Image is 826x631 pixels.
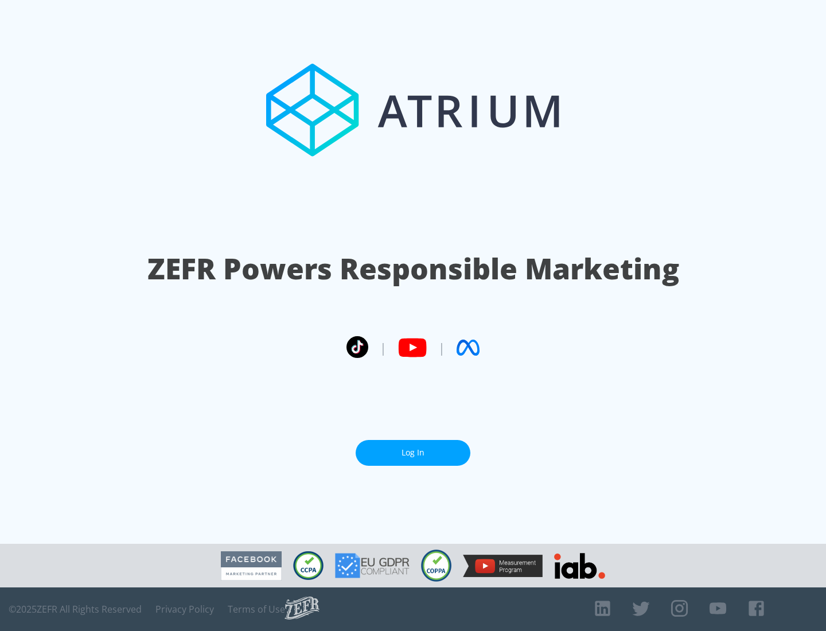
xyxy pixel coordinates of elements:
a: Terms of Use [228,603,285,615]
h1: ZEFR Powers Responsible Marketing [147,249,679,289]
img: IAB [554,553,605,579]
a: Log In [356,440,470,466]
img: YouTube Measurement Program [463,555,543,577]
img: Facebook Marketing Partner [221,551,282,581]
img: COPPA Compliant [421,550,451,582]
a: Privacy Policy [155,603,214,615]
img: GDPR Compliant [335,553,410,578]
img: CCPA Compliant [293,551,324,580]
span: © 2025 ZEFR All Rights Reserved [9,603,142,615]
span: | [438,339,445,356]
span: | [380,339,387,356]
